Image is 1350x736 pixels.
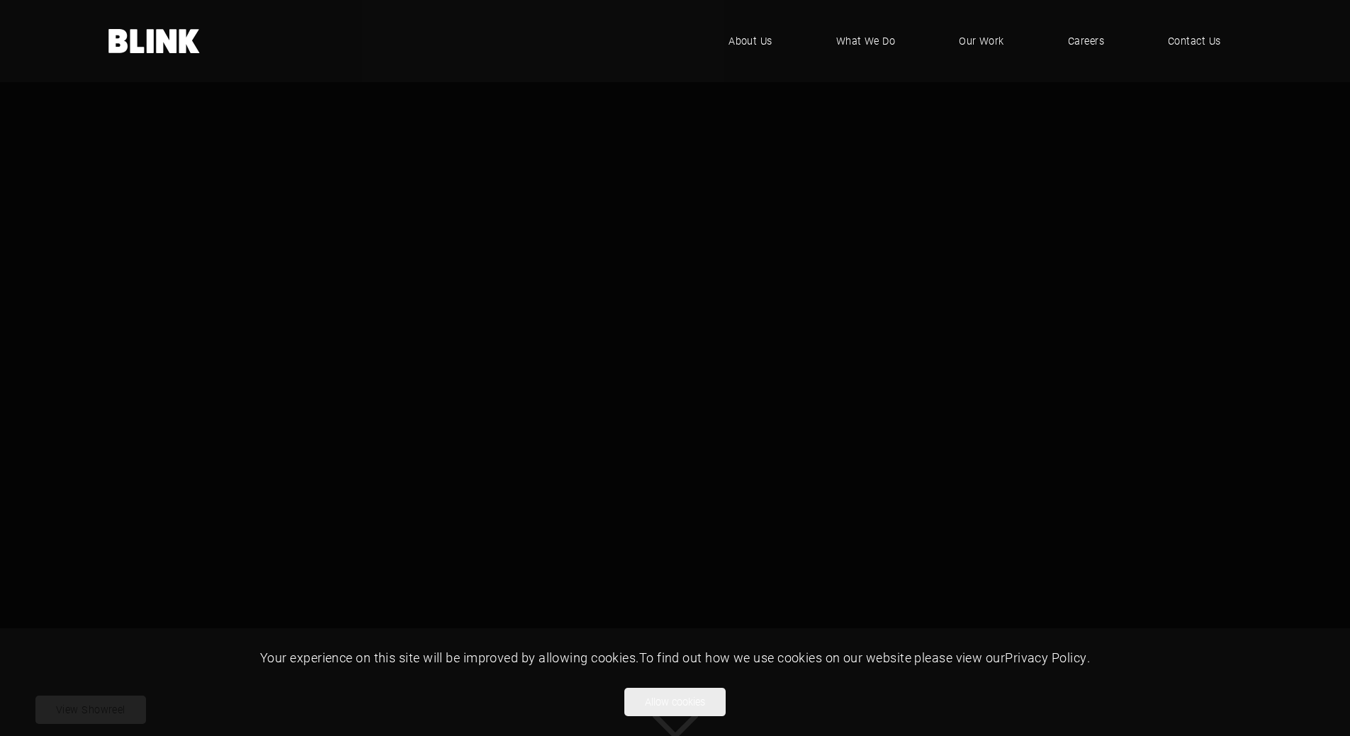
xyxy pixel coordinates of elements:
span: About Us [729,33,772,49]
a: Careers [1047,20,1125,62]
a: Home [108,29,201,53]
a: Privacy Policy [1005,649,1086,666]
a: Contact Us [1147,20,1242,62]
span: Contact Us [1168,33,1221,49]
a: About Us [707,20,794,62]
a: What We Do [815,20,917,62]
span: Our Work [959,33,1004,49]
span: What We Do [836,33,896,49]
span: Your experience on this site will be improved by allowing cookies. To find out how we use cookies... [260,649,1090,666]
span: Careers [1068,33,1104,49]
button: Allow cookies [624,688,726,716]
a: Our Work [938,20,1025,62]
